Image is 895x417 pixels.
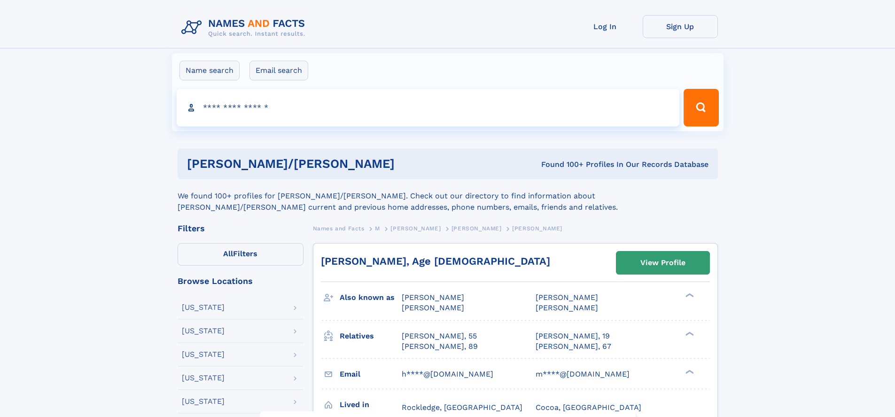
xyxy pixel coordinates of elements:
[390,225,441,232] span: [PERSON_NAME]
[177,89,680,126] input: search input
[683,292,694,299] div: ❯
[178,243,304,266] label: Filters
[683,369,694,375] div: ❯
[683,330,694,337] div: ❯
[340,366,402,382] h3: Email
[321,255,550,267] a: [PERSON_NAME], Age [DEMOGRAPHIC_DATA]
[468,159,708,170] div: Found 100+ Profiles In Our Records Database
[375,225,380,232] span: M
[178,15,313,40] img: Logo Names and Facts
[178,179,718,213] div: We found 100+ profiles for [PERSON_NAME]/[PERSON_NAME]. Check out our directory to find informati...
[402,403,522,412] span: Rockledge, [GEOGRAPHIC_DATA]
[340,328,402,344] h3: Relatives
[178,277,304,285] div: Browse Locations
[451,225,502,232] span: [PERSON_NAME]
[178,224,304,233] div: Filters
[182,351,225,358] div: [US_STATE]
[187,158,468,170] h1: [PERSON_NAME]/[PERSON_NAME]
[536,341,611,352] a: [PERSON_NAME], 67
[375,222,380,234] a: M
[536,331,610,341] a: [PERSON_NAME], 19
[512,225,562,232] span: [PERSON_NAME]
[313,222,365,234] a: Names and Facts
[536,303,598,312] span: [PERSON_NAME]
[182,374,225,382] div: [US_STATE]
[402,293,464,302] span: [PERSON_NAME]
[643,15,718,38] a: Sign Up
[402,331,477,341] a: [PERSON_NAME], 55
[536,293,598,302] span: [PERSON_NAME]
[640,252,685,274] div: View Profile
[451,222,502,234] a: [PERSON_NAME]
[402,341,478,352] a: [PERSON_NAME], 89
[340,290,402,306] h3: Also known as
[179,61,240,80] label: Name search
[568,15,643,38] a: Log In
[182,304,225,311] div: [US_STATE]
[684,89,718,126] button: Search Button
[182,398,225,405] div: [US_STATE]
[390,222,441,234] a: [PERSON_NAME]
[223,249,233,258] span: All
[616,252,709,274] a: View Profile
[182,327,225,335] div: [US_STATE]
[536,403,641,412] span: Cocoa, [GEOGRAPHIC_DATA]
[249,61,308,80] label: Email search
[340,397,402,413] h3: Lived in
[402,303,464,312] span: [PERSON_NAME]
